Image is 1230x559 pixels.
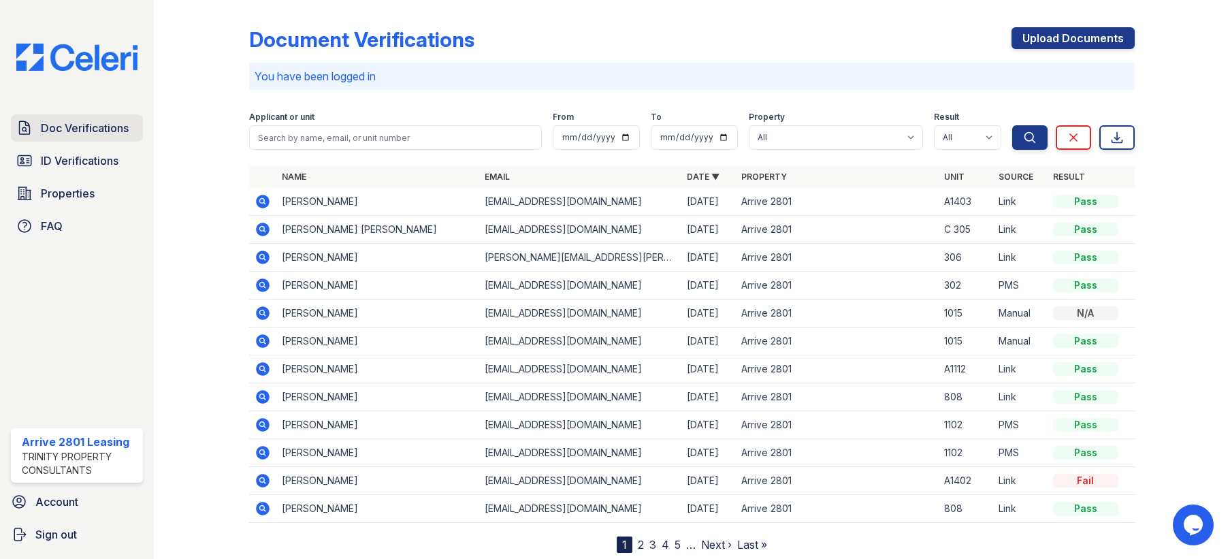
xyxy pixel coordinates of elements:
[939,244,993,272] td: 306
[638,538,644,552] a: 2
[681,355,736,383] td: [DATE]
[249,125,541,150] input: Search by name, email, or unit number
[939,355,993,383] td: A1112
[41,153,118,169] span: ID Verifications
[736,355,938,383] td: Arrive 2801
[993,495,1048,523] td: Link
[5,488,148,515] a: Account
[736,411,938,439] td: Arrive 2801
[22,434,137,450] div: Arrive 2801 Leasing
[1011,27,1135,49] a: Upload Documents
[939,300,993,328] td: 1015
[255,68,1129,84] p: You have been logged in
[701,538,732,552] a: Next ›
[736,467,938,495] td: Arrive 2801
[479,495,681,523] td: [EMAIL_ADDRESS][DOMAIN_NAME]
[282,172,306,182] a: Name
[681,383,736,411] td: [DATE]
[276,467,479,495] td: [PERSON_NAME]
[939,272,993,300] td: 302
[249,112,314,123] label: Applicant or unit
[479,467,681,495] td: [EMAIL_ADDRESS][DOMAIN_NAME]
[479,300,681,328] td: [EMAIL_ADDRESS][DOMAIN_NAME]
[276,328,479,355] td: [PERSON_NAME]
[1053,306,1118,320] div: N/A
[939,328,993,355] td: 1015
[11,147,143,174] a: ID Verifications
[1053,502,1118,515] div: Pass
[993,439,1048,467] td: PMS
[1053,251,1118,264] div: Pass
[485,172,510,182] a: Email
[944,172,965,182] a: Unit
[939,216,993,244] td: C 305
[681,216,736,244] td: [DATE]
[479,328,681,355] td: [EMAIL_ADDRESS][DOMAIN_NAME]
[1053,446,1118,460] div: Pass
[993,328,1048,355] td: Manual
[11,212,143,240] a: FAQ
[479,439,681,467] td: [EMAIL_ADDRESS][DOMAIN_NAME]
[35,526,77,543] span: Sign out
[41,218,63,234] span: FAQ
[276,495,479,523] td: [PERSON_NAME]
[736,439,938,467] td: Arrive 2801
[276,272,479,300] td: [PERSON_NAME]
[649,538,656,552] a: 3
[681,411,736,439] td: [DATE]
[479,216,681,244] td: [EMAIL_ADDRESS][DOMAIN_NAME]
[736,244,938,272] td: Arrive 2801
[1053,172,1085,182] a: Result
[993,355,1048,383] td: Link
[553,112,574,123] label: From
[662,538,669,552] a: 4
[934,112,959,123] label: Result
[939,411,993,439] td: 1102
[1053,195,1118,208] div: Pass
[276,439,479,467] td: [PERSON_NAME]
[41,120,129,136] span: Doc Verifications
[479,188,681,216] td: [EMAIL_ADDRESS][DOMAIN_NAME]
[993,467,1048,495] td: Link
[276,216,479,244] td: [PERSON_NAME] [PERSON_NAME]
[1053,474,1118,488] div: Fail
[939,439,993,467] td: 1102
[35,494,78,510] span: Account
[993,216,1048,244] td: Link
[939,188,993,216] td: A1403
[22,450,137,477] div: Trinity Property Consultants
[1053,362,1118,376] div: Pass
[11,180,143,207] a: Properties
[736,216,938,244] td: Arrive 2801
[736,272,938,300] td: Arrive 2801
[675,538,681,552] a: 5
[681,188,736,216] td: [DATE]
[681,328,736,355] td: [DATE]
[276,188,479,216] td: [PERSON_NAME]
[276,355,479,383] td: [PERSON_NAME]
[276,244,479,272] td: [PERSON_NAME]
[681,495,736,523] td: [DATE]
[479,272,681,300] td: [EMAIL_ADDRESS][DOMAIN_NAME]
[681,300,736,328] td: [DATE]
[276,383,479,411] td: [PERSON_NAME]
[736,300,938,328] td: Arrive 2801
[479,244,681,272] td: [PERSON_NAME][EMAIL_ADDRESS][PERSON_NAME][DOMAIN_NAME]
[617,537,632,553] div: 1
[939,467,993,495] td: A1402
[681,244,736,272] td: [DATE]
[5,521,148,548] button: Sign out
[479,355,681,383] td: [EMAIL_ADDRESS][DOMAIN_NAME]
[741,172,787,182] a: Property
[11,114,143,142] a: Doc Verifications
[737,538,767,552] a: Last »
[993,300,1048,328] td: Manual
[686,537,696,553] span: …
[993,272,1048,300] td: PMS
[736,328,938,355] td: Arrive 2801
[939,495,993,523] td: 808
[276,411,479,439] td: [PERSON_NAME]
[1053,418,1118,432] div: Pass
[993,188,1048,216] td: Link
[1173,505,1216,545] iframe: chat widget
